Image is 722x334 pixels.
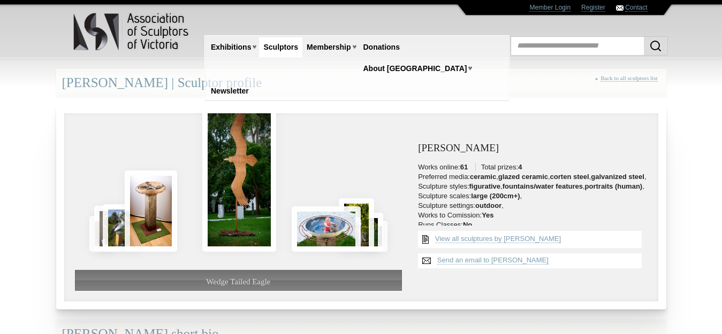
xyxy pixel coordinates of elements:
[206,277,270,286] span: Wedge Tailed Eagle
[302,37,355,57] a: Membership
[125,170,177,252] img: Birdbath
[207,81,253,101] a: Newsletter
[259,37,302,57] a: Sculptors
[460,163,468,171] strong: 61
[359,37,404,57] a: Donations
[529,4,571,12] a: Member Login
[482,211,493,219] strong: Yes
[418,173,647,181] li: Preferred media: , , , ,
[418,143,647,154] h3: [PERSON_NAME]
[418,163,647,172] li: Works online: Total prizes:
[103,204,138,251] img: Graham Duell
[89,216,110,252] img: Elder
[418,201,647,210] li: Sculpture settings: ,
[585,182,643,190] strong: portraits (human)
[207,37,255,57] a: Exhibitions
[550,173,589,181] strong: corten steel
[418,221,647,229] li: Runs Classes:
[418,192,647,200] li: Sculpture scales: ,
[470,173,496,181] strong: ceramic
[649,40,662,52] img: Search
[581,4,605,12] a: Register
[475,201,501,209] strong: outdoor
[202,98,276,251] img: Wedge Tailed Eagle
[625,4,647,12] a: Contact
[591,173,644,181] strong: galvanized steel
[435,235,561,243] a: View all sculptures by [PERSON_NAME]
[463,221,472,229] strong: No
[73,11,191,53] img: logo.png
[418,253,435,268] img: Send an email to Graham Duell
[498,173,548,181] strong: glazed ceramic
[471,192,520,200] strong: large (200cm+)
[292,206,361,252] img: Teddy learns to swim.
[518,163,522,171] strong: 4
[437,256,549,265] a: Send an email to [PERSON_NAME]
[418,182,647,191] li: Sculpture styles: , , ,
[601,75,657,82] a: Back to all sculptors list
[469,182,501,190] strong: figurative
[339,198,374,252] img: Pelican
[359,59,472,79] a: About [GEOGRAPHIC_DATA]
[94,206,120,251] img: Harlequin
[503,182,583,190] strong: fountains/water features
[616,5,624,11] img: Contact ASV
[418,211,647,220] li: Works to Comission:
[56,69,666,97] div: [PERSON_NAME] | Sculptor profile
[418,231,433,248] img: View all {sculptor_name} sculptures list
[595,75,660,94] div: «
